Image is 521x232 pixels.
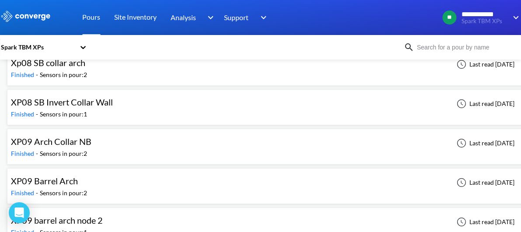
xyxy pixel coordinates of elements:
div: Open Intercom Messenger [9,202,30,223]
div: Sensors in pour: 2 [40,149,87,158]
img: downArrow.svg [507,12,521,23]
img: downArrow.svg [202,12,216,23]
span: XP08 SB Invert Collar Wall [11,97,113,107]
span: XP09 Barrel Arch [11,176,78,186]
span: - [36,150,40,157]
span: Finished [11,189,36,197]
div: Last read [DATE] [452,98,517,109]
input: Search for a pour by name [414,42,519,52]
img: icon-search.svg [404,42,414,53]
div: Sensors in pour: 1 [40,109,87,119]
span: Xp08 SB collar arch [11,57,85,68]
span: XP09 barrel arch node 2 [11,215,103,225]
span: Spark TBM XPs [462,18,507,25]
div: Sensors in pour: 2 [40,188,87,198]
div: Last read [DATE] [452,138,517,148]
span: - [36,71,40,78]
span: Finished [11,110,36,118]
span: Analysis [171,12,196,23]
span: - [36,110,40,118]
div: Last read [DATE] [452,217,517,227]
span: - [36,189,40,197]
span: Finished [11,150,36,157]
span: Support [224,12,248,23]
div: Sensors in pour: 2 [40,70,87,80]
span: Finished [11,71,36,78]
img: downArrow.svg [255,12,269,23]
span: XP09 Arch Collar NB [11,136,91,147]
div: Last read [DATE] [452,59,517,70]
div: Last read [DATE] [452,177,517,188]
